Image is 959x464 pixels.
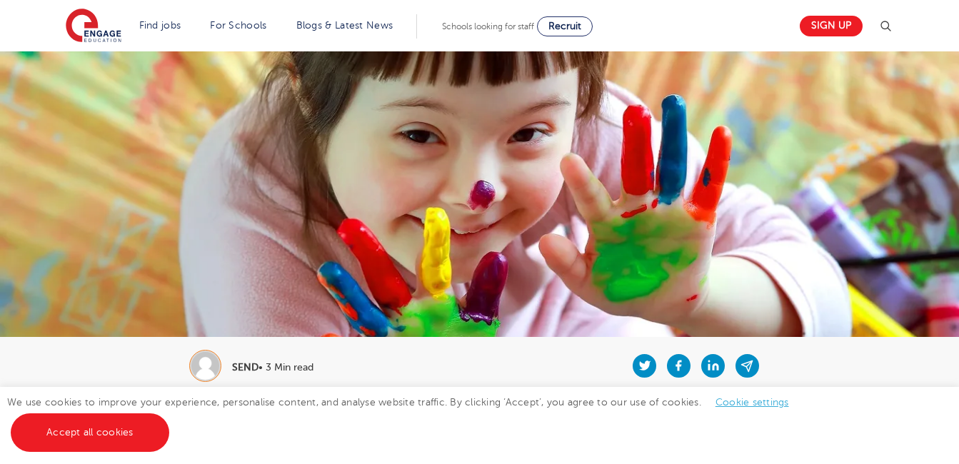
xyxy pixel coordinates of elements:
a: Cookie settings [716,397,789,408]
a: Accept all cookies [11,413,169,452]
a: Find jobs [139,20,181,31]
a: Recruit [537,16,593,36]
span: Recruit [548,21,581,31]
span: Schools looking for staff [442,21,534,31]
img: Engage Education [66,9,121,44]
p: • 3 Min read [232,363,313,373]
a: Blogs & Latest News [296,20,393,31]
a: Sign up [800,16,863,36]
a: For Schools [210,20,266,31]
b: SEND [232,362,258,373]
span: We use cookies to improve your experience, personalise content, and analyse website traffic. By c... [7,397,803,438]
